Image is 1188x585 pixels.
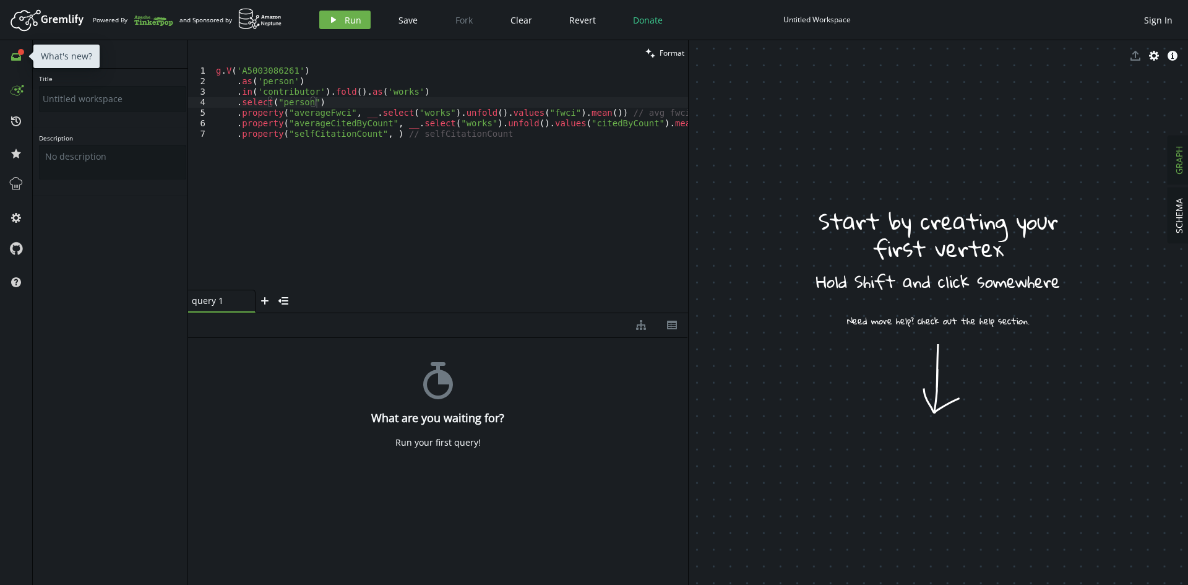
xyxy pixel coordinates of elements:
[345,14,361,26] span: Run
[633,14,663,26] span: Donate
[783,15,851,24] div: Untitled Workspace
[39,86,186,112] input: Untitled workspace
[389,11,427,29] button: Save
[188,108,213,118] div: 5
[1173,146,1185,175] span: GRAPH
[1138,11,1179,29] button: Sign In
[1144,14,1173,26] span: Sign In
[39,75,186,83] label: Title
[33,45,100,68] div: What's new?
[179,8,282,32] div: and Sponsored by
[501,11,541,29] button: Clear
[188,118,213,129] div: 6
[398,14,418,26] span: Save
[560,11,605,29] button: Revert
[624,11,672,29] button: Donate
[188,76,213,87] div: 2
[319,11,371,29] button: Run
[188,129,213,139] div: 7
[569,14,596,26] span: Revert
[188,97,213,108] div: 4
[238,8,282,30] img: AWS Neptune
[371,412,504,425] h4: What are you waiting for?
[395,437,481,448] div: Run your first query!
[642,40,688,66] button: Format
[445,11,483,29] button: Fork
[1173,198,1185,233] span: SCHEMA
[39,134,186,142] label: Description
[660,48,684,58] span: Format
[192,295,241,306] span: query 1
[93,9,173,31] div: Powered By
[188,66,213,76] div: 1
[188,87,213,97] div: 3
[455,14,473,26] span: Fork
[510,14,532,26] span: Clear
